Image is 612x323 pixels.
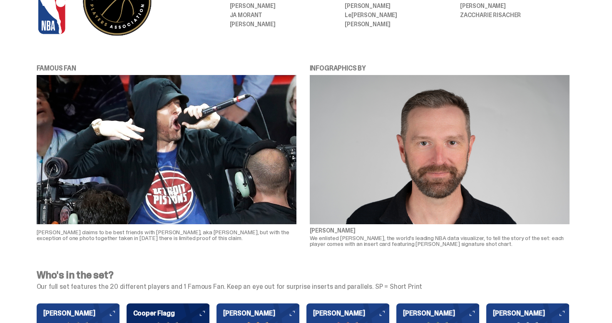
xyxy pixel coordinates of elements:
[310,235,570,247] p: We enlisted [PERSON_NAME], the world's leading NBA data visualizer, to tell the story of the set:...
[223,310,300,317] h6: [PERSON_NAME]
[133,310,210,317] h6: Cooper Flagg
[460,12,570,18] li: ZACCHARIE RISACHER
[37,270,570,280] h4: Who's in the set?
[310,75,570,224] img: kirk%20nba.jpg
[37,283,570,290] p: Our full set features the 20 different players and 1 Famous Fan. Keep an eye out for surprise ins...
[313,310,390,317] h6: [PERSON_NAME]
[37,229,296,241] p: [PERSON_NAME] claims to be best friends with [PERSON_NAME], aka [PERSON_NAME], but with the excep...
[460,3,570,9] li: [PERSON_NAME]
[230,21,339,27] li: [PERSON_NAME]
[310,65,570,72] p: INFOGRAPHICS BY
[37,75,296,224] img: eminem%20nba.jpg
[230,3,339,9] li: [PERSON_NAME]
[493,310,570,317] h6: [PERSON_NAME]
[345,3,454,9] li: [PERSON_NAME]
[345,21,454,27] li: [PERSON_NAME]
[310,228,570,233] p: [PERSON_NAME]
[230,12,339,18] li: JA MORANT
[43,310,120,317] h6: [PERSON_NAME]
[403,310,480,317] h6: [PERSON_NAME]
[37,65,296,72] p: FAMOUS FAN
[345,12,454,18] li: L [PERSON_NAME]
[348,11,351,19] span: e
